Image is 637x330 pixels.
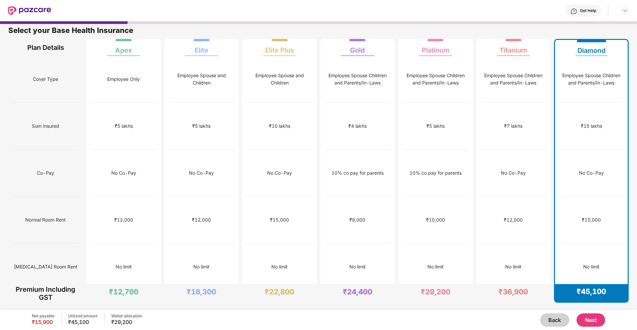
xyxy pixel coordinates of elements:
[427,263,444,270] div: No limit
[324,72,391,86] div: Employee Spouse Children and Parents/In-Laws
[32,319,54,325] div: ₹15,900
[426,216,445,224] div: ₹10,000
[193,263,210,270] div: No limit
[14,260,77,273] span: [MEDICAL_DATA] Room Rent
[8,26,629,39] div: Select your Base Health Insurance
[265,41,294,54] div: Elite Plus
[577,287,606,296] div: ₹45,100
[578,41,605,55] div: Diamond
[187,287,216,296] div: ₹18,300
[504,216,523,224] div: ₹12,000
[189,169,214,177] div: No Co-Pay
[169,72,235,86] div: Employee Spouse and Children
[246,72,313,86] div: Employee Spouse and Children
[115,122,133,130] div: ₹5 lakhs
[409,169,462,177] div: 10% co pay for parents
[559,72,623,86] div: Employee Spouse Children and Parents/In-Laws
[499,287,528,296] div: ₹36,900
[111,313,142,319] div: Wallet allocation
[580,8,596,13] div: Get Help
[111,319,142,325] div: ₹29,200
[426,122,445,130] div: ₹5 lakhs
[195,41,208,54] div: Elite
[501,169,526,177] div: No Co-Pay
[349,216,365,224] div: ₹8,000
[265,287,294,296] div: ₹22,800
[481,72,547,86] div: Employee Spouse Children and Parents/In-Laws
[581,122,602,130] div: ₹15 lakhs
[505,263,521,270] div: No limit
[115,41,132,54] div: Apex
[350,41,365,54] div: Gold
[540,313,569,327] button: Back
[68,319,98,325] div: ₹45,100
[271,263,288,270] div: No limit
[421,287,450,296] div: ₹29,200
[111,169,136,177] div: No Co-Pay
[192,122,211,130] div: ₹5 lakhs
[13,284,79,303] div: Premium Including GST
[32,120,59,132] span: Sum Insured
[583,263,599,270] div: No limit
[579,169,604,177] div: No Co-Pay
[622,8,628,13] img: svg+xml;base64,PHN2ZyBpZD0iRHJvcGRvd24tMzJ4MzIiIHhtbG5zPSJodHRwOi8vd3d3LnczLm9yZy8yMDAwL3N2ZyIgd2...
[68,313,98,319] div: Utilized amount
[270,216,289,224] div: ₹15,000
[8,6,51,15] img: New Pazcare Logo
[331,169,384,177] div: 10% co pay for parents
[349,263,366,270] div: No limit
[114,216,133,224] div: ₹12,000
[582,216,601,224] div: ₹15,000
[32,313,54,319] div: Net payable
[577,313,605,327] button: Next
[403,72,469,86] div: Employee Spouse Children and Parents/In-Laws
[267,169,292,177] div: No Co-Pay
[571,8,577,15] img: svg+xml;base64,PHN2ZyBpZD0iSGVscC0zMngzMiIgeG1sbnM9Imh0dHA6Ly93d3cudzMub3JnLzIwMDAvc3ZnIiB3aWR0aD...
[500,41,527,54] div: Titanium
[116,263,132,270] div: No limit
[13,39,79,56] div: Plan Details
[504,122,522,130] div: ₹7 lakhs
[33,73,58,85] span: Cover Type
[107,76,140,83] div: Employee Only
[348,122,367,130] div: ₹4 lakhs
[109,287,138,296] div: ₹12,700
[422,41,449,54] div: Platinum
[192,216,211,224] div: ₹12,000
[25,214,66,226] span: Normal Room Rent
[343,287,372,296] div: ₹24,400
[37,167,54,179] span: Co-Pay
[269,122,290,130] div: ₹10 lakhs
